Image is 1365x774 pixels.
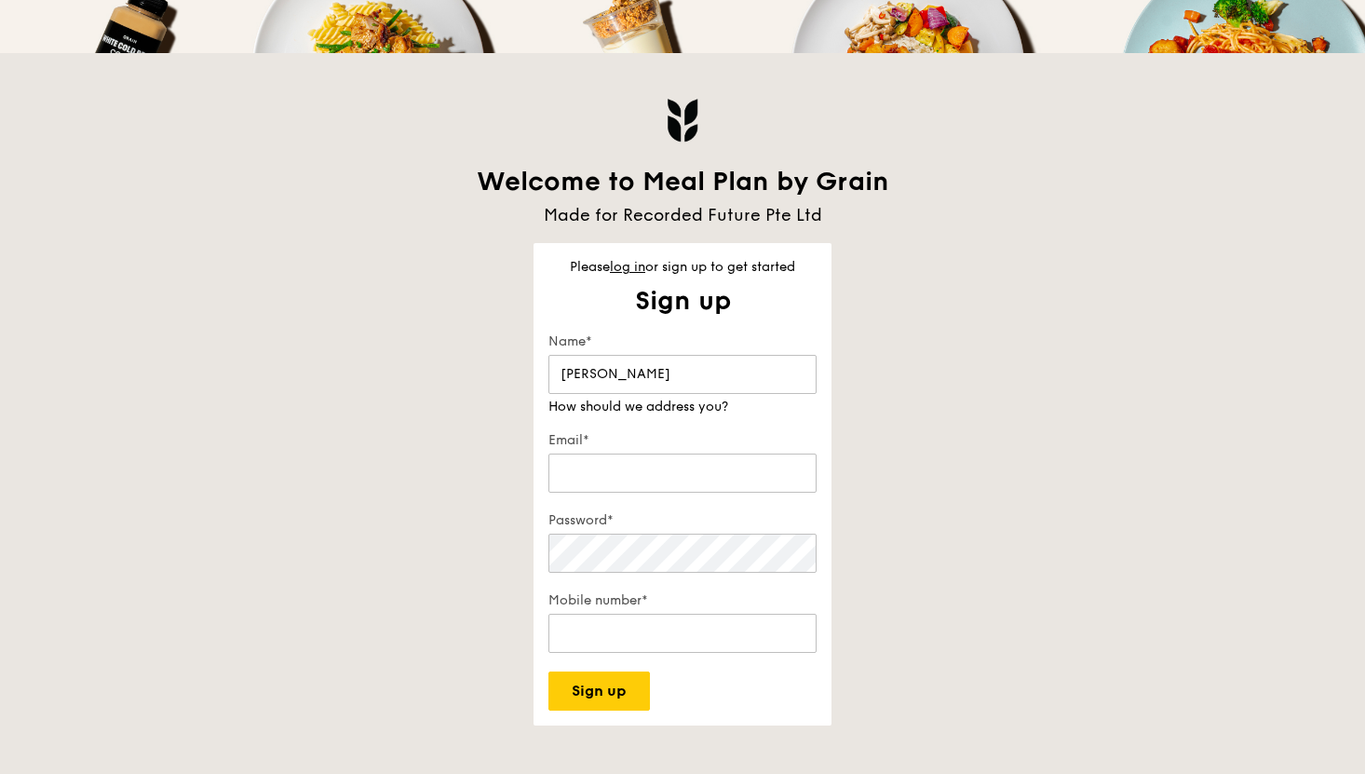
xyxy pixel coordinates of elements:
label: Password* [548,511,817,530]
a: log in [610,259,645,275]
label: Name* [548,333,817,351]
button: Sign up [548,672,650,711]
img: Grain logo [667,98,698,143]
div: Sign up [534,284,831,318]
div: How should we address you? [548,398,817,416]
keeper-lock: Open Keeper Popup [783,363,805,386]
div: Made for Recorded Future Pte Ltd [459,202,906,228]
label: Email* [548,431,817,450]
div: Welcome to Meal Plan by Grain [459,165,906,198]
div: Please or sign up to get started [534,258,831,277]
label: Mobile number* [548,591,817,610]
